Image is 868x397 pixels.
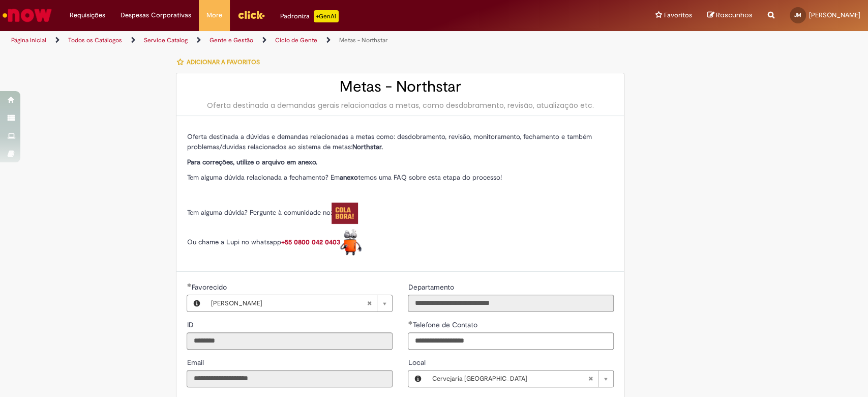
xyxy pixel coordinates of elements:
[408,295,614,312] input: Departamento
[187,208,358,217] span: Tem alguma dúvida? Pergunte à comunidade no:
[1,5,53,25] img: ServiceNow
[237,7,265,22] img: click_logo_yellow_360x200.png
[121,10,191,20] span: Despesas Corporativas
[408,332,614,350] input: Telefone de Contato
[332,208,358,217] a: Colabora
[427,371,613,387] a: Cervejaria [GEOGRAPHIC_DATA]Limpar campo Local
[339,36,387,44] a: Metas - Northstar
[187,332,393,350] input: ID
[187,132,591,151] span: Oferta destinada a dúvidas e demandas relacionadas a metas como: desdobramento, revisão, monitora...
[332,203,358,224] img: Colabora%20logo.pngx
[187,173,501,182] span: Tem alguma dúvida relacionada a fechamento? Em temos uma FAQ sobre esta etapa do processo!
[408,371,427,387] button: Local, Visualizar este registro Cervejaria Uberlândia
[187,100,614,110] div: Oferta destinada a demandas gerais relacionadas a metas, como desdobramento, revisão, atualização...
[809,11,860,19] span: [PERSON_NAME]
[206,10,222,20] span: More
[408,358,427,367] span: Local
[187,283,191,287] span: Obrigatório Preenchido
[362,295,377,311] abbr: Limpar campo Favorecido
[70,10,105,20] span: Requisições
[281,238,362,246] a: +55 0800 042 0403
[412,320,479,329] span: Telefone de Contato
[340,229,362,256] img: Lupi%20logo.pngx
[176,51,265,73] button: Adicionar a Favoritos
[432,371,588,387] span: Cervejaria [GEOGRAPHIC_DATA]
[280,10,339,22] div: Padroniza
[205,295,392,311] a: [PERSON_NAME]Limpar campo Favorecido
[339,173,357,182] strong: anexo
[707,11,753,20] a: Rascunhos
[187,370,393,387] input: Email
[716,10,753,20] span: Rascunhos
[408,282,456,292] span: Somente leitura - Departamento
[187,357,205,367] label: Somente leitura - Email
[187,158,317,166] strong: Para correções, utilize o arquivo em anexo.
[68,36,122,44] a: Todos os Catálogos
[186,58,259,66] span: Adicionar a Favoritos
[352,143,382,151] strong: Northstar.
[11,36,46,44] a: Página inicial
[187,78,614,95] h2: Metas - Northstar
[187,238,362,246] span: Ou chame a Lupi no whatsapp
[8,31,571,50] ul: Trilhas de página
[191,282,228,292] span: Necessários - Favorecido
[408,321,412,325] span: Obrigatório Preenchido
[187,320,195,329] span: Somente leitura - ID
[187,320,195,330] label: Somente leitura - ID
[408,282,456,292] label: Somente leitura - Departamento
[211,295,367,311] span: [PERSON_NAME]
[583,371,598,387] abbr: Limpar campo Local
[144,36,188,44] a: Service Catalog
[664,10,692,20] span: Favoritos
[187,295,205,311] button: Favorecido, Visualizar este registro Joao Henrique Correia Leite Moreira
[794,12,801,18] span: JM
[209,36,253,44] a: Gente e Gestão
[314,10,339,22] p: +GenAi
[275,36,317,44] a: Ciclo de Gente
